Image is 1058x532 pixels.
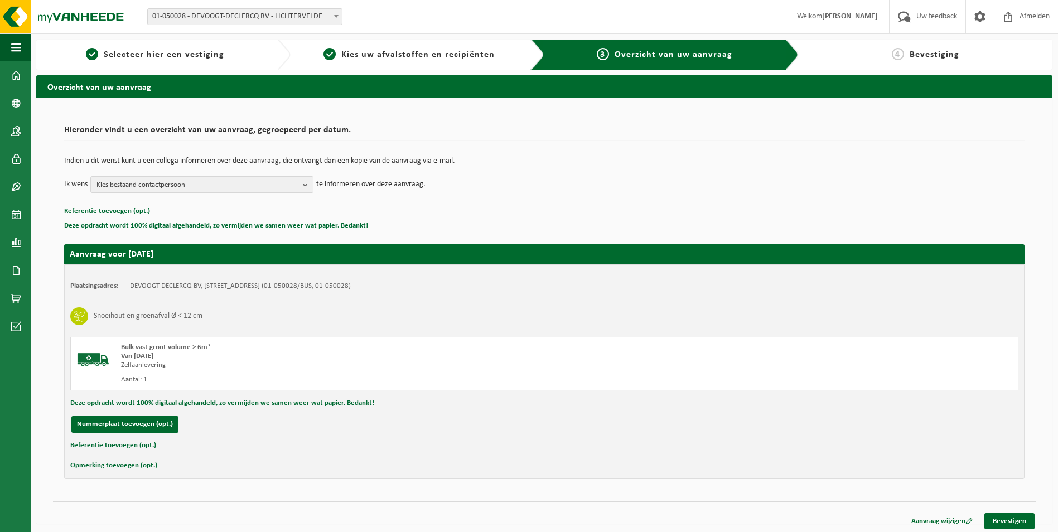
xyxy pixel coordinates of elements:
span: Selecteer hier een vestiging [104,50,224,59]
a: Aanvraag wijzigen [903,513,981,529]
a: 1Selecteer hier een vestiging [42,48,268,61]
strong: Plaatsingsadres: [70,282,119,289]
td: DEVOOGT-DECLERCQ BV, [STREET_ADDRESS] (01-050028/BUS, 01-050028) [130,282,351,291]
span: Bevestiging [910,50,959,59]
a: Bevestigen [984,513,1035,529]
button: Kies bestaand contactpersoon [90,176,313,193]
span: Kies bestaand contactpersoon [96,177,298,194]
span: 3 [597,48,609,60]
span: Bulk vast groot volume > 6m³ [121,344,210,351]
div: Aantal: 1 [121,375,589,384]
button: Referentie toevoegen (opt.) [64,204,150,219]
span: 2 [323,48,336,60]
h3: Snoeihout en groenafval Ø < 12 cm [94,307,202,325]
span: 01-050028 - DEVOOGT-DECLERCQ BV - LICHTERVELDE [148,9,342,25]
p: te informeren over deze aanvraag. [316,176,426,193]
span: 01-050028 - DEVOOGT-DECLERCQ BV - LICHTERVELDE [147,8,342,25]
button: Opmerking toevoegen (opt.) [70,458,157,473]
a: 2Kies uw afvalstoffen en recipiënten [296,48,523,61]
strong: Aanvraag voor [DATE] [70,250,153,259]
span: Kies uw afvalstoffen en recipiënten [341,50,495,59]
button: Referentie toevoegen (opt.) [70,438,156,453]
div: Zelfaanlevering [121,361,589,370]
h2: Hieronder vindt u een overzicht van uw aanvraag, gegroepeerd per datum. [64,125,1025,141]
span: 1 [86,48,98,60]
button: Nummerplaat toevoegen (opt.) [71,416,178,433]
p: Ik wens [64,176,88,193]
h2: Overzicht van uw aanvraag [36,75,1052,97]
img: BL-SO-LV.png [76,343,110,376]
strong: Van [DATE] [121,352,153,360]
p: Indien u dit wenst kunt u een collega informeren over deze aanvraag, die ontvangt dan een kopie v... [64,157,1025,165]
span: Overzicht van uw aanvraag [615,50,732,59]
button: Deze opdracht wordt 100% digitaal afgehandeld, zo vermijden we samen weer wat papier. Bedankt! [70,396,374,410]
button: Deze opdracht wordt 100% digitaal afgehandeld, zo vermijden we samen weer wat papier. Bedankt! [64,219,368,233]
span: 4 [892,48,904,60]
strong: [PERSON_NAME] [822,12,878,21]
